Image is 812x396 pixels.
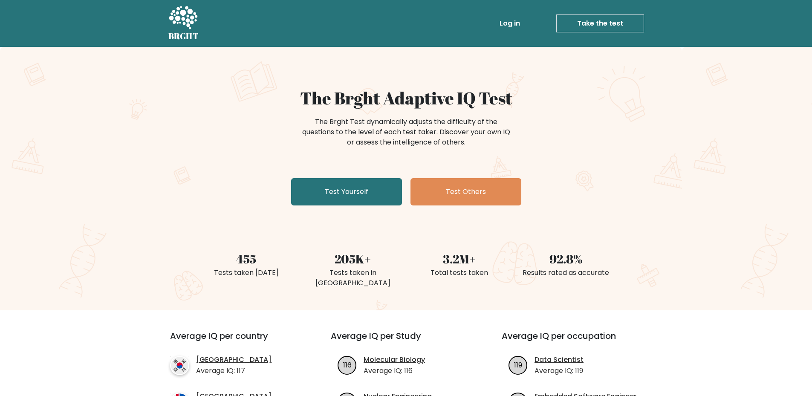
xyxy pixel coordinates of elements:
[300,117,513,147] div: The Brght Test dynamically adjusts the difficulty of the questions to the level of each test take...
[305,268,401,288] div: Tests taken in [GEOGRAPHIC_DATA]
[170,331,300,351] h3: Average IQ per country
[331,331,481,351] h3: Average IQ per Study
[496,15,523,32] a: Log in
[170,356,189,375] img: country
[305,250,401,268] div: 205K+
[168,3,199,43] a: BRGHT
[411,250,508,268] div: 3.2M+
[196,366,272,376] p: Average IQ: 117
[410,178,521,205] a: Test Others
[198,88,614,108] h1: The Brght Adaptive IQ Test
[411,268,508,278] div: Total tests taken
[343,360,352,370] text: 116
[198,250,295,268] div: 455
[168,31,199,41] h5: BRGHT
[198,268,295,278] div: Tests taken [DATE]
[514,360,522,370] text: 119
[535,355,584,365] a: Data Scientist
[518,250,614,268] div: 92.8%
[196,355,272,365] a: [GEOGRAPHIC_DATA]
[556,14,644,32] a: Take the test
[518,268,614,278] div: Results rated as accurate
[364,366,425,376] p: Average IQ: 116
[502,331,652,351] h3: Average IQ per occupation
[535,366,584,376] p: Average IQ: 119
[291,178,402,205] a: Test Yourself
[364,355,425,365] a: Molecular Biology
